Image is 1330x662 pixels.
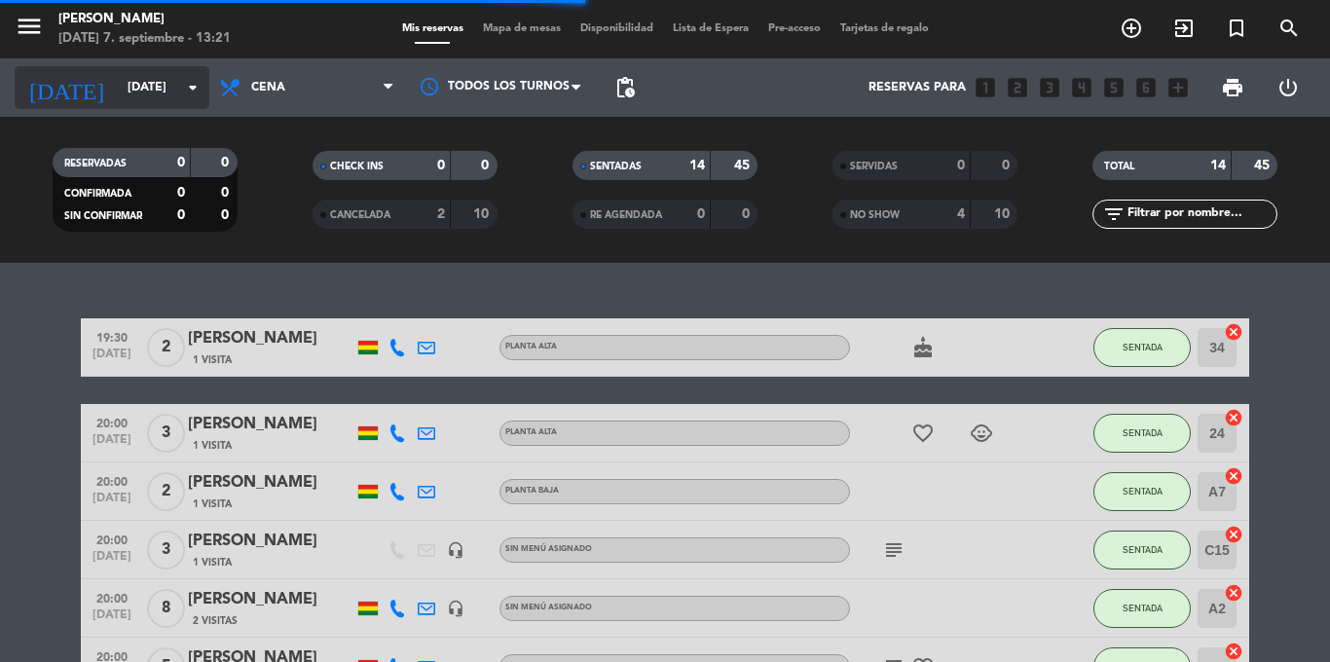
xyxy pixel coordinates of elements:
span: SENTADA [1123,544,1163,555]
span: 20:00 [88,411,136,433]
span: SERVIDAS [850,162,898,171]
strong: 10 [473,207,493,221]
span: NO SHOW [850,210,900,220]
span: CONFIRMADA [64,189,131,199]
span: SENTADA [1123,603,1163,613]
span: 1 Visita [193,496,232,512]
span: 19:30 [88,325,136,348]
div: [PERSON_NAME] [188,470,353,496]
span: SENTADA [1123,342,1163,352]
i: [DATE] [15,66,118,109]
strong: 0 [697,207,705,221]
button: SENTADA [1093,531,1191,570]
div: LOG OUT [1260,58,1315,117]
i: favorite_border [911,422,935,445]
div: [PERSON_NAME] [188,529,353,554]
span: Sin menú asignado [505,545,592,553]
span: Mapa de mesas [473,23,571,34]
span: RESERVADAS [64,159,127,168]
span: pending_actions [613,76,637,99]
i: menu [15,12,44,41]
span: SENTADA [1123,486,1163,496]
strong: 2 [437,207,445,221]
span: [DATE] [88,608,136,631]
strong: 0 [177,156,185,169]
i: subject [882,538,905,562]
button: menu [15,12,44,48]
strong: 14 [1210,159,1226,172]
span: 3 [147,414,185,453]
div: [PERSON_NAME] [188,412,353,437]
span: SIN CONFIRMAR [64,211,142,221]
span: SENTADA [1123,427,1163,438]
span: Planta alta [505,343,557,350]
span: 20:00 [88,528,136,550]
i: headset_mic [447,541,464,559]
i: cancel [1224,466,1243,486]
div: [PERSON_NAME] [58,10,231,29]
i: looks_6 [1133,75,1159,100]
span: CANCELADA [330,210,390,220]
strong: 0 [221,156,233,169]
i: cancel [1224,408,1243,427]
span: 1 Visita [193,555,232,570]
span: 20:00 [88,586,136,608]
i: cancel [1224,525,1243,544]
strong: 0 [437,159,445,172]
span: 2 Visitas [193,613,238,629]
span: Reservas para [868,81,966,94]
i: filter_list [1102,202,1126,226]
span: CHECK INS [330,162,384,171]
span: [DATE] [88,550,136,572]
div: [PERSON_NAME] [188,587,353,612]
span: RE AGENDADA [590,210,662,220]
strong: 14 [689,159,705,172]
span: [DATE] [88,492,136,514]
button: SENTADA [1093,414,1191,453]
span: Tarjetas de regalo [831,23,939,34]
strong: 0 [742,207,754,221]
span: Sin menú asignado [505,604,592,611]
div: [DATE] 7. septiembre - 13:21 [58,29,231,49]
span: SENTADAS [590,162,642,171]
span: print [1221,76,1244,99]
strong: 0 [177,208,185,222]
strong: 0 [221,208,233,222]
strong: 0 [481,159,493,172]
strong: 45 [1254,159,1274,172]
span: Disponibilidad [571,23,663,34]
i: looks_two [1005,75,1030,100]
i: cancel [1224,642,1243,661]
i: search [1277,17,1301,40]
strong: 0 [221,186,233,200]
i: cancel [1224,583,1243,603]
button: SENTADA [1093,328,1191,367]
strong: 4 [957,207,965,221]
span: 2 [147,328,185,367]
i: child_care [970,422,993,445]
span: 8 [147,589,185,628]
i: cake [911,336,935,359]
i: power_settings_new [1276,76,1300,99]
i: exit_to_app [1172,17,1196,40]
i: looks_3 [1037,75,1062,100]
span: Planta alta [505,428,557,436]
span: Cena [251,81,285,94]
span: 3 [147,531,185,570]
span: 20:00 [88,469,136,492]
span: 1 Visita [193,352,232,368]
span: [DATE] [88,348,136,370]
i: looks_5 [1101,75,1127,100]
strong: 0 [957,159,965,172]
span: Pre-acceso [758,23,831,34]
i: add_circle_outline [1120,17,1143,40]
strong: 45 [734,159,754,172]
i: cancel [1224,322,1243,342]
span: [DATE] [88,433,136,456]
i: looks_4 [1069,75,1094,100]
span: 2 [147,472,185,511]
input: Filtrar por nombre... [1126,203,1276,225]
i: looks_one [973,75,998,100]
span: Planta baja [505,487,559,495]
strong: 10 [994,207,1014,221]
